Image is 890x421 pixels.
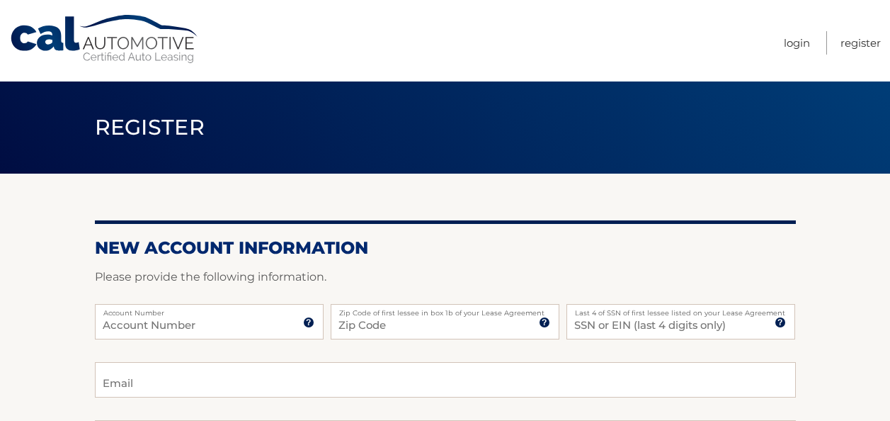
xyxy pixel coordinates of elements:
img: tooltip.svg [539,317,550,328]
a: Register [840,31,881,55]
input: Zip Code [331,304,559,339]
input: Account Number [95,304,324,339]
input: Email [95,362,796,398]
img: tooltip.svg [775,317,786,328]
h2: New Account Information [95,237,796,259]
span: Register [95,114,205,140]
label: Last 4 of SSN of first lessee listed on your Lease Agreement [566,304,795,315]
img: tooltip.svg [303,317,314,328]
p: Please provide the following information. [95,267,796,287]
a: Cal Automotive [9,14,200,64]
a: Login [784,31,810,55]
label: Account Number [95,304,324,315]
input: SSN or EIN (last 4 digits only) [566,304,795,339]
label: Zip Code of first lessee in box 1b of your Lease Agreement [331,304,559,315]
